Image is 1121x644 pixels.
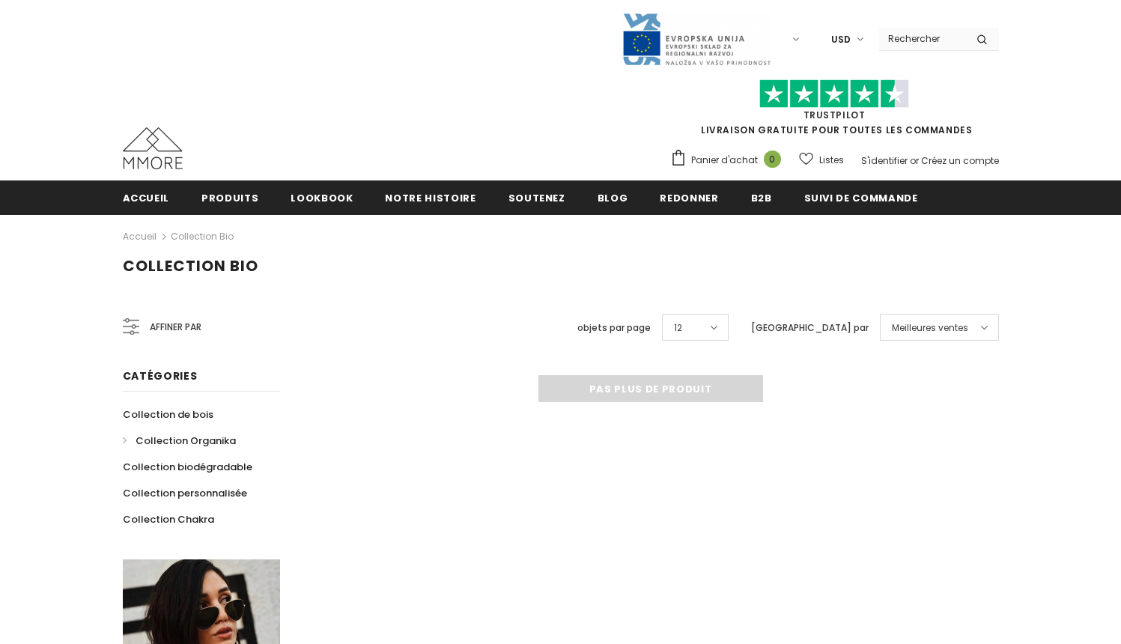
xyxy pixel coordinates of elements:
[660,191,718,205] span: Redonner
[123,428,236,454] a: Collection Organika
[622,32,771,45] a: Javni Razpis
[123,180,170,214] a: Accueil
[751,321,869,335] label: [GEOGRAPHIC_DATA] par
[123,486,247,500] span: Collection personnalisée
[201,191,258,205] span: Produits
[660,180,718,214] a: Redonner
[291,180,353,214] a: Lookbook
[804,191,918,205] span: Suivi de commande
[201,180,258,214] a: Produits
[385,180,476,214] a: Notre histoire
[123,401,213,428] a: Collection de bois
[123,368,198,383] span: Catégories
[123,228,157,246] a: Accueil
[910,154,919,167] span: or
[598,191,628,205] span: Blog
[921,154,999,167] a: Créez un compte
[123,460,252,474] span: Collection biodégradable
[598,180,628,214] a: Blog
[291,191,353,205] span: Lookbook
[764,151,781,168] span: 0
[123,127,183,169] img: Cas MMORE
[674,321,682,335] span: 12
[123,191,170,205] span: Accueil
[123,255,258,276] span: Collection Bio
[508,180,565,214] a: soutenez
[879,28,965,49] input: Search Site
[759,79,909,109] img: Faites confiance aux étoiles pilotes
[150,319,201,335] span: Affiner par
[751,180,772,214] a: B2B
[136,434,236,448] span: Collection Organika
[622,12,771,67] img: Javni Razpis
[799,147,844,173] a: Listes
[123,512,214,526] span: Collection Chakra
[804,180,918,214] a: Suivi de commande
[831,32,851,47] span: USD
[670,86,999,136] span: LIVRAISON GRATUITE POUR TOUTES LES COMMANDES
[123,506,214,532] a: Collection Chakra
[751,191,772,205] span: B2B
[861,154,908,167] a: S'identifier
[892,321,968,335] span: Meilleures ventes
[803,109,866,121] a: TrustPilot
[670,149,789,171] a: Panier d'achat 0
[171,230,234,243] a: Collection Bio
[691,153,758,168] span: Panier d'achat
[385,191,476,205] span: Notre histoire
[123,407,213,422] span: Collection de bois
[819,153,844,168] span: Listes
[508,191,565,205] span: soutenez
[123,454,252,480] a: Collection biodégradable
[577,321,651,335] label: objets par page
[123,480,247,506] a: Collection personnalisée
